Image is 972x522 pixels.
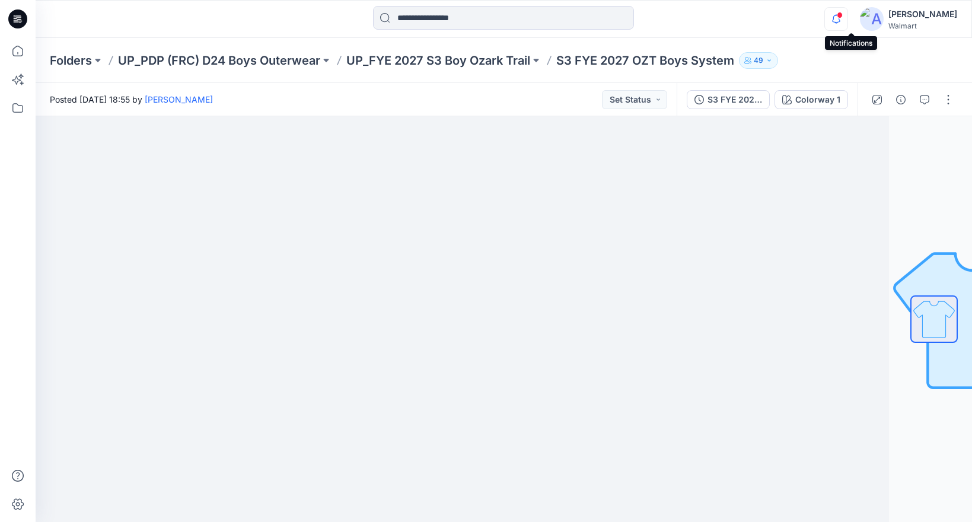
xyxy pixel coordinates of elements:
[775,90,848,109] button: Colorway 1
[556,52,734,69] p: S3 FYE 2027 OZT Boys System
[708,93,762,106] div: S3 FYE 2027 OZT Boys System
[888,7,957,21] div: [PERSON_NAME]
[860,7,884,31] img: avatar
[888,21,957,30] div: Walmart
[346,52,530,69] a: UP_FYE 2027 S3 Boy Ozark Trail
[50,93,213,106] span: Posted [DATE] 18:55 by
[739,52,778,69] button: 49
[118,52,320,69] a: UP_PDP (FRC) D24 Boys Outerwear
[891,90,910,109] button: Details
[795,93,840,106] div: Colorway 1
[754,54,763,67] p: 49
[50,52,92,69] a: Folders
[145,94,213,104] a: [PERSON_NAME]
[687,90,770,109] button: S3 FYE 2027 OZT Boys System
[912,297,957,342] img: All colorways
